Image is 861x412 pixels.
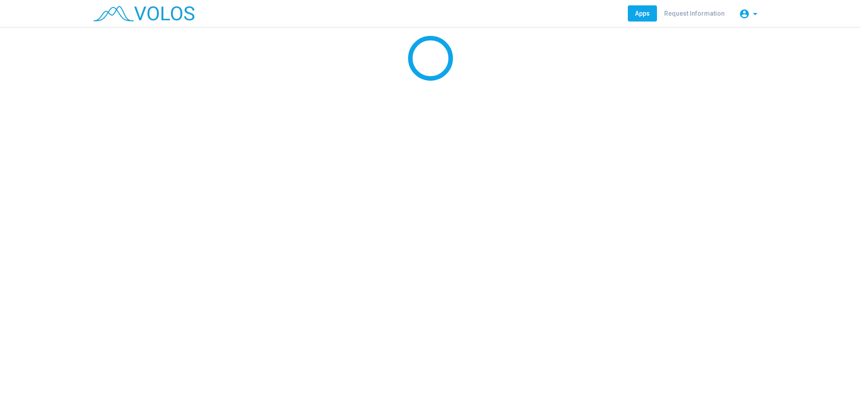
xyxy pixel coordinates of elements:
span: Apps [635,10,650,17]
a: Apps [628,5,657,22]
mat-icon: account_circle [739,9,750,19]
span: Request Information [664,10,725,17]
mat-icon: arrow_drop_down [750,9,761,19]
a: Request Information [657,5,732,22]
